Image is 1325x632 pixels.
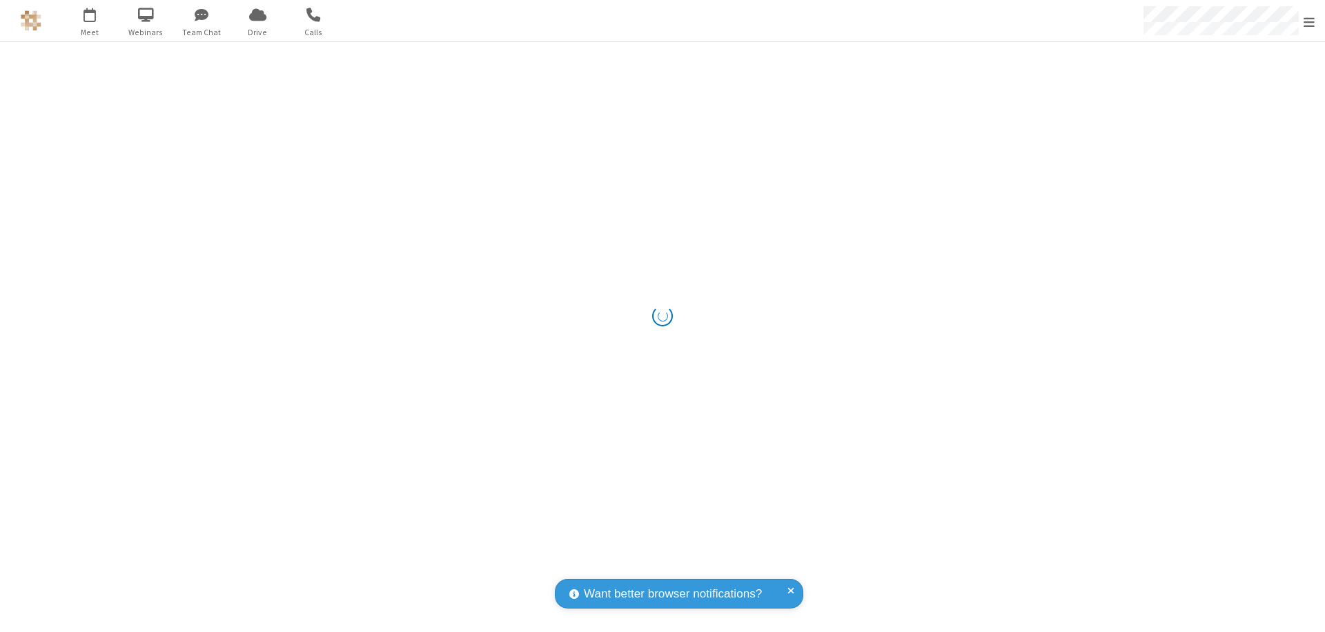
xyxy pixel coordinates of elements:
[21,10,41,31] img: QA Selenium DO NOT DELETE OR CHANGE
[176,26,228,39] span: Team Chat
[120,26,172,39] span: Webinars
[232,26,284,39] span: Drive
[64,26,116,39] span: Meet
[288,26,340,39] span: Calls
[584,585,762,603] span: Want better browser notifications?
